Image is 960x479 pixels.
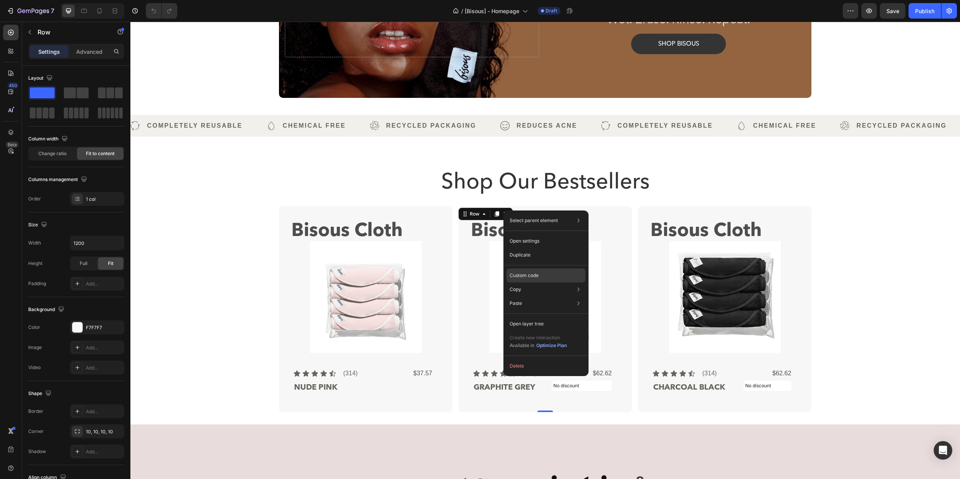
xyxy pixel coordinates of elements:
a: Bisous Pack - Charcoal Black [539,219,650,331]
p: CHEMICAL FREE [152,100,216,108]
p: (314) [213,346,227,358]
button: 7 [3,3,58,19]
div: Border [28,408,43,415]
div: Image [28,344,42,351]
div: Add... [86,364,122,371]
span: Available in [510,342,534,348]
p: Bisous Cloth [520,193,692,226]
div: Add... [86,448,122,455]
div: 450 [7,82,19,89]
div: Add... [86,408,122,415]
div: Width [28,240,41,246]
div: Row [338,189,351,196]
span: Save [886,8,899,14]
div: Order [28,195,41,202]
div: Corner [28,428,44,435]
div: Height [28,260,43,267]
span: Fit [108,260,113,267]
span: Full [80,260,87,267]
div: Video [28,364,41,371]
p: COMPLETELY REUSABLE [487,100,583,108]
div: Layout [28,73,54,84]
a: Bisous Cloth [180,219,291,331]
span: Draft [546,7,557,14]
input: Auto [70,236,124,250]
div: Columns management [28,174,89,185]
p: Row [38,27,103,37]
button: Publish [909,3,941,19]
p: CHEMICAL FREE [623,100,686,108]
div: Undo/Redo [146,3,177,19]
span: Fit to content [86,150,115,157]
iframe: Design area [130,22,960,479]
div: Add... [86,281,122,287]
p: Select parent element [510,217,558,224]
p: Paste [510,300,522,307]
img: gempages_560136679713670229-4f80c5a4-d411-44d7-8b5c-6bf3c53a1b1e.png [379,453,500,474]
div: Beta [6,142,19,148]
div: Padding [28,280,46,287]
p: Custom code [510,272,539,279]
p: Open settings [510,238,539,245]
div: Add... [86,344,122,351]
p: 7 [51,6,54,15]
div: Color [28,324,40,331]
button: Optimize Plan [536,342,567,349]
div: $62.62 [613,346,662,358]
div: Open Intercom Messenger [934,441,952,460]
p: RECYCLED PACKAGING [726,100,816,108]
p: REDUCES ACNE [386,100,447,108]
span: Change ratio [38,150,67,157]
div: 1 col [86,196,122,203]
div: F7F7F7 [86,324,122,331]
div: Column width [28,134,69,144]
p: Settings [38,48,60,56]
div: $62.62 [421,346,482,358]
span: [Bisous] - Homepage [465,7,519,15]
div: Shadow [28,448,46,455]
p: Duplicate [510,251,530,258]
p: Open layer tree [510,320,544,327]
a: Bisous Pack - Graphite Grey [359,219,471,331]
p: Bisous Cloth [341,193,512,226]
div: Optimize Plan [536,342,567,349]
div: Shape [28,388,53,399]
div: 10, 10, 10, 10 [86,428,122,435]
p: (314) [572,346,586,358]
p: As Featured On [236,457,369,475]
div: $37.57 [253,346,303,358]
p: (314) [392,346,407,358]
p: Create new interaction [510,334,567,342]
div: Background [28,305,66,315]
div: Publish [915,7,934,15]
p: Advanced [76,48,103,56]
button: Save [880,3,905,19]
div: Size [28,220,49,230]
button: Delete [507,359,585,373]
span: / [461,7,463,15]
p: Copy [510,286,521,293]
p: Bisous Cloth [161,193,333,226]
p: RECYCLED PACKAGING [256,100,346,108]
